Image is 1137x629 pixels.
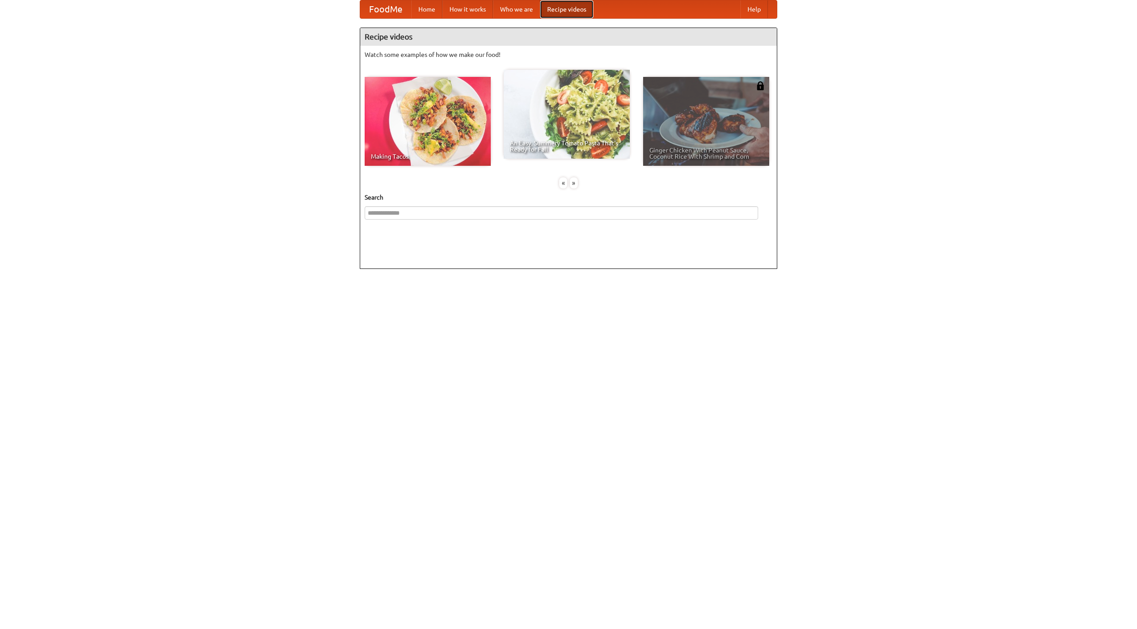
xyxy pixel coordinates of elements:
a: Home [411,0,442,18]
a: How it works [442,0,493,18]
span: Making Tacos [371,153,485,160]
img: 483408.png [756,81,765,90]
div: « [559,177,567,188]
h5: Search [365,193,772,202]
a: FoodMe [360,0,411,18]
h4: Recipe videos [360,28,777,46]
a: Who we are [493,0,540,18]
a: An Easy, Summery Tomato Pasta That's Ready for Fall [504,70,630,159]
p: Watch some examples of how we make our food! [365,50,772,59]
a: Help [740,0,768,18]
span: An Easy, Summery Tomato Pasta That's Ready for Fall [510,140,624,152]
div: » [570,177,578,188]
a: Recipe videos [540,0,593,18]
a: Making Tacos [365,77,491,166]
